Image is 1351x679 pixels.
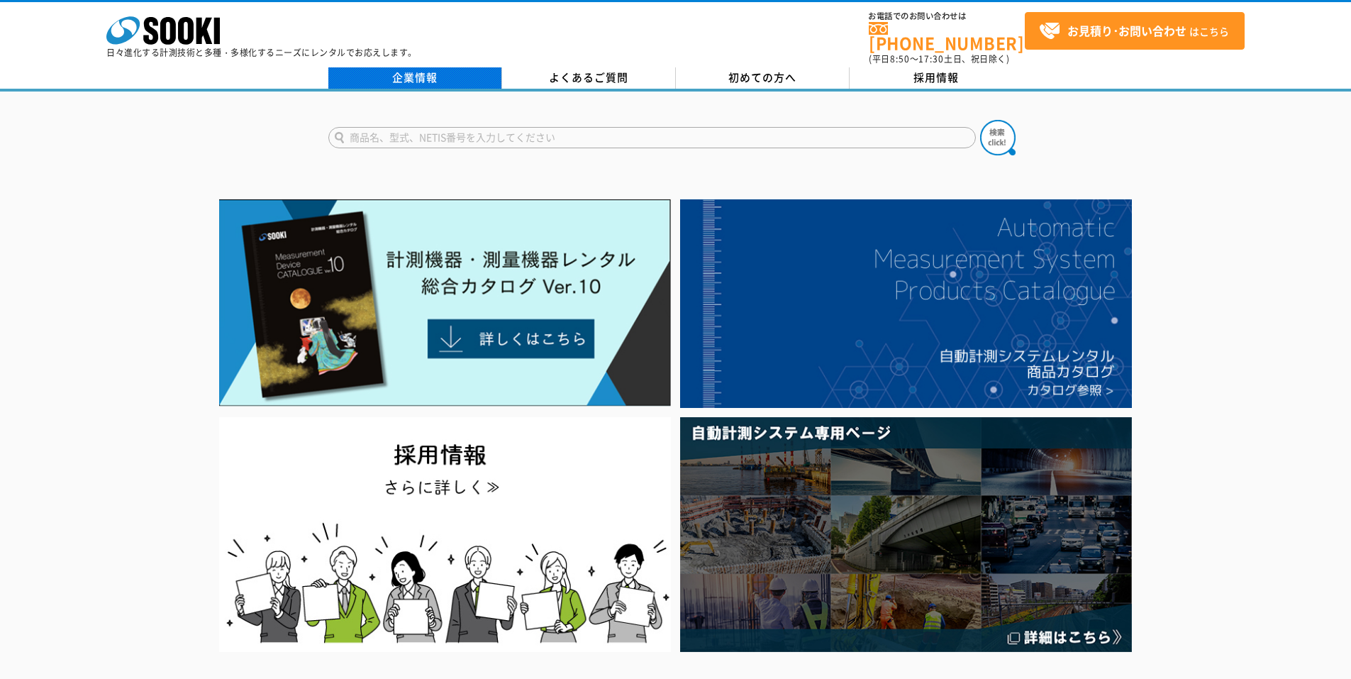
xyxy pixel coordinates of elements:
a: よくあるご質問 [502,67,676,89]
a: お見積り･お問い合わせはこちら [1025,12,1245,50]
img: 自動計測システムカタログ [680,199,1132,408]
span: はこちら [1039,21,1229,42]
img: 自動計測システム専用ページ [680,417,1132,652]
span: お電話でのお問い合わせは [869,12,1025,21]
img: btn_search.png [980,120,1016,155]
a: 初めての方へ [676,67,850,89]
a: 企業情報 [328,67,502,89]
p: 日々進化する計測技術と多種・多様化するニーズにレンタルでお応えします。 [106,48,417,57]
img: Catalog Ver10 [219,199,671,407]
span: 初めての方へ [728,70,796,85]
span: 8:50 [890,53,910,65]
input: 商品名、型式、NETIS番号を入力してください [328,127,976,148]
strong: お見積り･お問い合わせ [1067,22,1186,39]
span: (平日 ～ 土日、祝日除く) [869,53,1009,65]
a: [PHONE_NUMBER] [869,22,1025,51]
img: SOOKI recruit [219,417,671,652]
span: 17:30 [918,53,944,65]
a: 採用情報 [850,67,1023,89]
